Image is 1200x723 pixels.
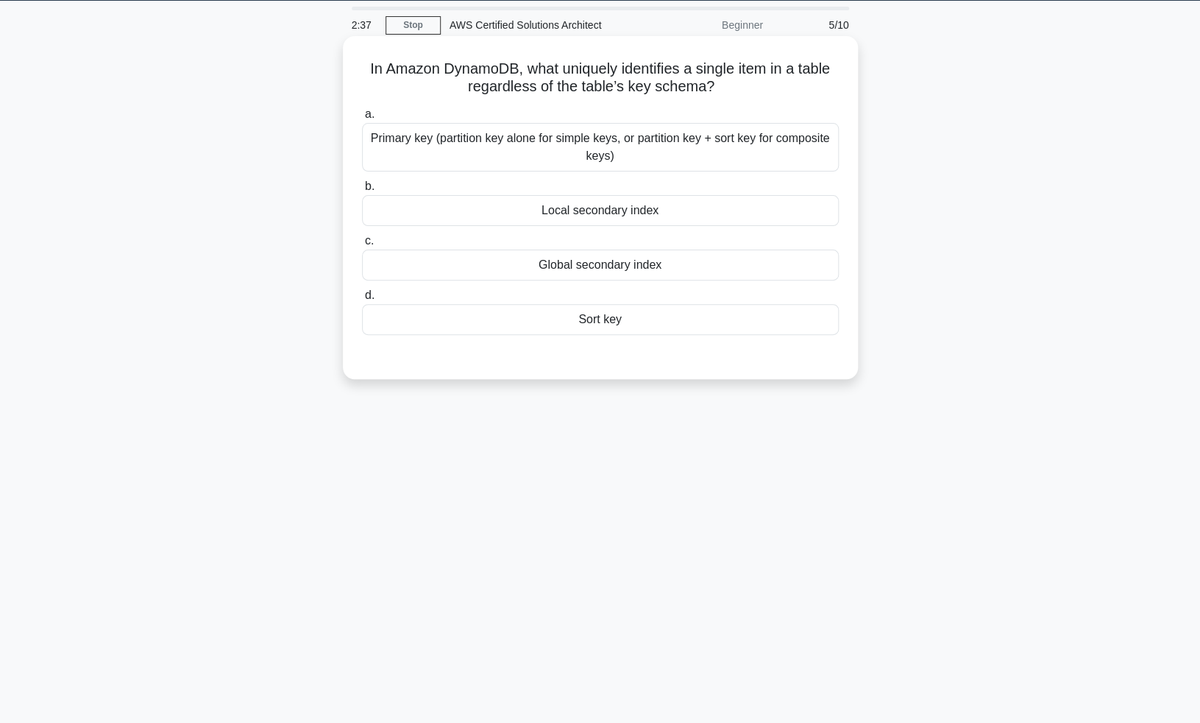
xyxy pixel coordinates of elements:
div: 2:37 [343,10,386,40]
div: Local secondary index [362,195,839,226]
div: AWS Certified Solutions Architect [441,10,643,40]
div: Beginner [643,10,772,40]
span: d. [365,289,374,301]
span: a. [365,107,374,120]
div: Global secondary index [362,250,839,281]
span: b. [365,180,374,192]
div: 5/10 [772,10,858,40]
div: Sort key [362,304,839,335]
div: Primary key (partition key alone for simple keys, or partition key + sort key for composite keys) [362,123,839,172]
span: c. [365,234,374,247]
h5: In Amazon DynamoDB, what uniquely identifies a single item in a table regardless of the table’s k... [361,60,840,96]
a: Stop [386,16,441,35]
